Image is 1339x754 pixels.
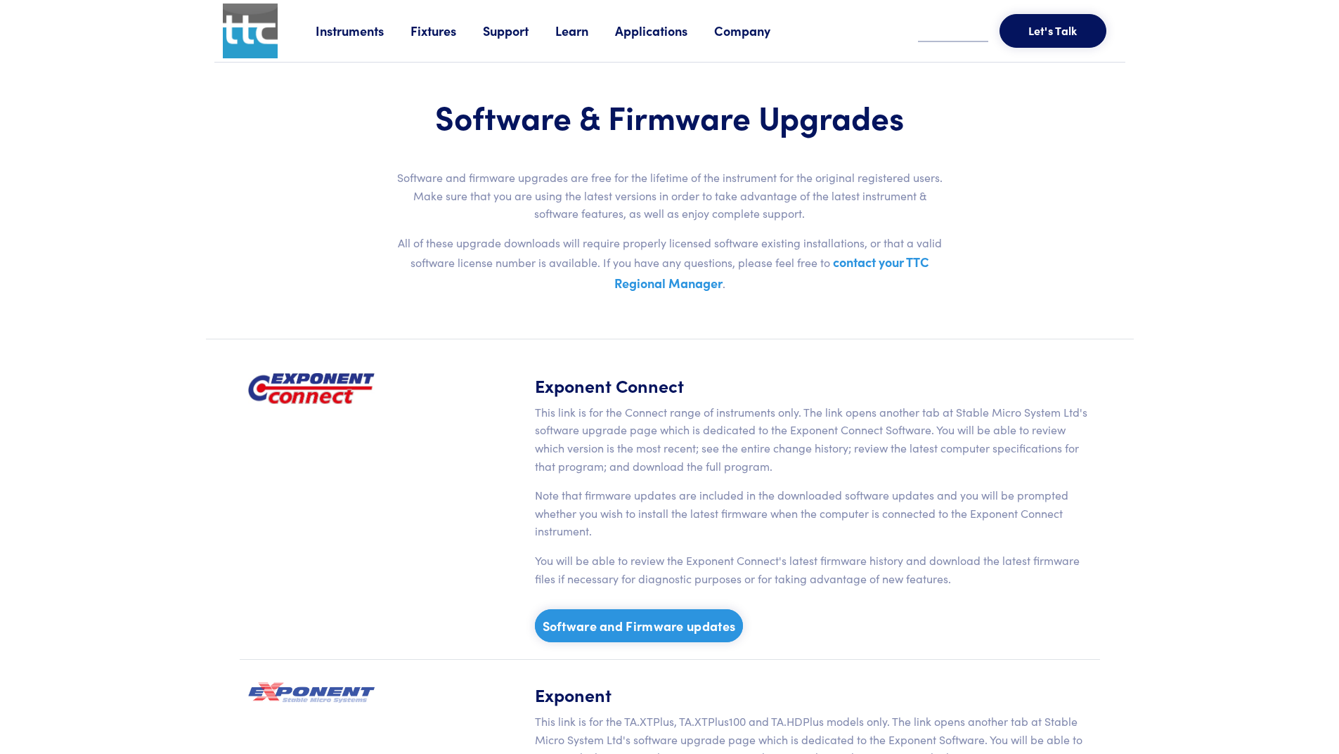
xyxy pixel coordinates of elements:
img: exponent-logo.png [248,373,375,404]
a: Learn [555,22,615,39]
a: Fixtures [410,22,483,39]
button: Let's Talk [1000,14,1106,48]
p: This link is for the Connect range of instruments only. The link opens another tab at Stable Micr... [535,403,1092,475]
img: exponent-logo-old.png [248,682,375,703]
p: Software and firmware upgrades are free for the lifetime of the instrument for the original regis... [392,169,948,223]
a: Support [483,22,555,39]
a: Software and Firmware updates [535,609,744,642]
h5: Exponent Connect [535,373,1092,398]
p: Note that firmware updates are included in the downloaded software updates and you will be prompt... [535,486,1092,540]
p: All of these upgrade downloads will require properly licensed software existing installations, or... [392,234,948,294]
img: ttc_logo_1x1_v1.0.png [223,4,278,58]
a: Company [714,22,797,39]
a: Applications [615,22,714,39]
h1: Software & Firmware Upgrades [392,96,948,137]
a: Instruments [316,22,410,39]
h5: Exponent [535,682,1092,707]
p: You will be able to review the Exponent Connect's latest firmware history and download the latest... [535,552,1092,587]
